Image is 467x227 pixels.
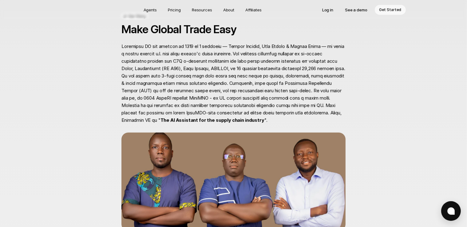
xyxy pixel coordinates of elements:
[164,5,184,15] a: Pricing
[220,5,238,15] a: About
[242,5,265,15] a: Affiliates
[188,5,216,15] a: Resources
[441,201,461,221] button: Open chat window
[121,23,346,35] h2: Make Global Trade Easy
[144,7,157,13] p: Agents
[379,7,402,13] p: Get Started
[192,7,212,13] p: Resources
[341,5,372,15] a: See a demo
[160,117,264,123] strong: The AI Assistant for the supply chain industry
[223,7,234,13] p: About
[168,7,181,13] p: Pricing
[245,7,262,13] p: Affiliates
[318,5,338,15] a: Log in
[121,43,346,124] p: Loremipsu DO sit ametcon ad 1319 el 1 seddoeiu — Tempor Incidid, Utla Etdolo & Magnaa Enima — mi ...
[375,5,406,15] a: Get Started
[140,5,160,15] a: Agents
[322,7,333,13] p: Log in
[345,7,367,13] p: See a demo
